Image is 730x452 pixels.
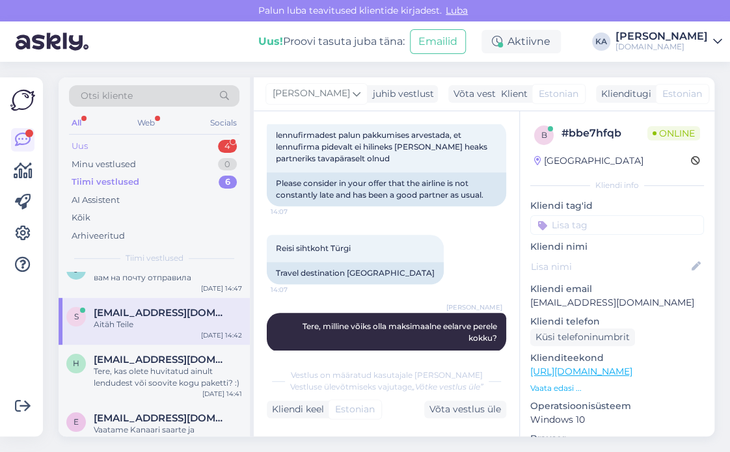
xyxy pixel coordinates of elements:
[81,89,133,103] span: Otsi kliente
[94,354,229,366] span: hsepandi@gmail.com
[530,179,704,191] div: Kliendi info
[496,87,528,101] div: Klient
[273,86,350,101] span: [PERSON_NAME]
[615,31,708,42] div: [PERSON_NAME]
[271,285,319,295] span: 14:07
[530,432,704,445] p: Brauser
[202,389,242,399] div: [DATE] 14:41
[592,33,610,51] div: KA
[135,114,157,131] div: Web
[74,312,79,321] span: s
[69,114,84,131] div: All
[561,126,647,141] div: # bbe7hfqb
[94,424,242,447] div: Vaatame Kanaari saarte ja [GEOGRAPHIC_DATA] valikud üle ning edastame Teile [GEOGRAPHIC_DATA] :)
[541,130,547,140] span: b
[258,34,405,49] div: Proovi tasuta juba täna:
[94,366,242,389] div: Tere, kas olete huvitatud ainult lendudest või soovite kogu paketti? :)
[258,35,283,47] b: Uus!
[530,399,704,413] p: Operatsioonisüsteem
[530,315,704,328] p: Kliendi telefon
[201,330,242,340] div: [DATE] 14:42
[218,158,237,171] div: 0
[72,140,88,153] div: Uus
[74,417,79,427] span: e
[335,403,375,416] span: Estonian
[530,199,704,213] p: Kliendi tag'id
[530,366,632,377] a: [URL][DOMAIN_NAME]
[72,230,125,243] div: Arhiveeritud
[530,282,704,296] p: Kliendi email
[530,413,704,427] p: Windows 10
[368,87,434,101] div: juhib vestlust
[647,126,700,140] span: Online
[530,351,704,365] p: Klienditeekond
[271,207,319,217] span: 14:07
[530,296,704,310] p: [EMAIL_ADDRESS][DOMAIN_NAME]
[126,252,183,264] span: Tiimi vestlused
[208,114,239,131] div: Socials
[534,154,643,168] div: [GEOGRAPHIC_DATA]
[72,211,90,224] div: Kõik
[267,262,444,284] div: Travel destination [GEOGRAPHIC_DATA]
[267,172,506,206] div: Please consider in your offer that the airline is not constantly late and has been a good partner...
[94,319,242,330] div: Aitäh Teile
[442,5,472,16] span: Luba
[596,87,651,101] div: Klienditugi
[530,382,704,394] p: Vaata edasi ...
[267,403,324,416] div: Kliendi keel
[481,30,561,53] div: Aktiivne
[94,307,229,319] span: samsonhelen33@gmail.com
[276,130,489,163] span: lennufirmadest palun pakkumises arvestada, et lennufirma pidevalt ei hilineks [PERSON_NAME] heaks...
[530,328,635,346] div: Küsi telefoninumbrit
[10,88,35,113] img: Askly Logo
[276,243,351,253] span: Reisi sihtkoht Türgi
[219,176,237,189] div: 6
[424,401,506,418] div: Võta vestlus üle
[530,240,704,254] p: Kliendi nimi
[72,176,139,189] div: Tiimi vestlused
[412,382,483,392] i: „Võtke vestlus üle”
[290,382,483,392] span: Vestluse ülevõtmiseks vajutage
[530,215,704,235] input: Lisa tag
[531,259,689,274] input: Lisa nimi
[291,370,483,380] span: Vestlus on määratud kasutajale [PERSON_NAME]
[73,358,79,368] span: h
[303,321,499,343] span: Tere, milline võiks olla maksimaalne eelarve perele kokku?
[539,87,578,101] span: Estonian
[218,140,237,153] div: 4
[72,194,120,207] div: AI Assistent
[662,87,702,101] span: Estonian
[448,85,530,103] div: Võta vestlus üle
[72,158,136,171] div: Minu vestlused
[615,31,722,52] a: [PERSON_NAME][DOMAIN_NAME]
[94,272,242,284] div: вам на почту отправила
[446,302,502,312] span: [PERSON_NAME]
[201,284,242,293] div: [DATE] 14:47
[94,412,229,424] span: elo.pajumaa@gmail.com
[615,42,708,52] div: [DOMAIN_NAME]
[410,29,466,54] button: Emailid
